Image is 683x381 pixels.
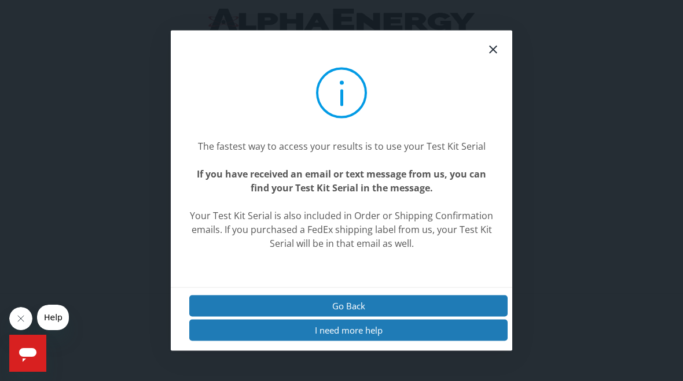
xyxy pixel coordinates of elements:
center: If you have received an email or text message from us, you can find your Test Kit Serial in the m... [189,167,494,194]
iframe: Button to launch messaging window [9,335,46,372]
center: Your Test Kit Serial is also included in Order or Shipping Confirmation emails. If you purchased ... [189,208,494,250]
center: The fastest way to access your results is to use your Test Kit Serial [189,139,494,153]
iframe: Message from company [37,305,69,330]
iframe: Close message [9,307,32,330]
button: Go Back [189,295,508,316]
